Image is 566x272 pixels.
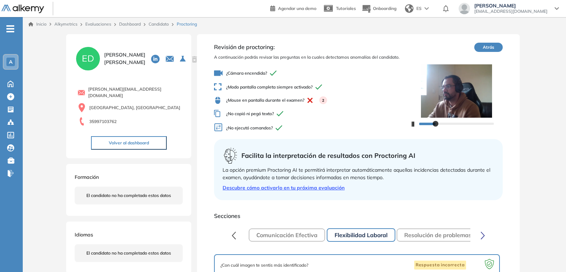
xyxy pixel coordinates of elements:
a: Inicio [28,21,47,27]
span: A [9,59,12,65]
span: ES [416,5,422,12]
span: El candidato no ha completado estos datos [86,250,171,256]
button: Resolución de problemas - Básico [397,229,502,241]
a: Agendar una demo [270,4,316,12]
span: Respuesta incorrecta [414,261,466,270]
button: Atrás [474,43,503,52]
img: Logo [1,5,44,14]
span: Idiomas [75,231,93,238]
span: ¿Con cuál imagen te sentis más identificado? [220,262,308,268]
button: Comunicación Efectiva [249,229,325,241]
a: Evaluaciones [85,21,111,27]
a: Descubre cómo activarlo en tu próxima evaluación [223,184,494,192]
button: Onboarding [362,1,396,16]
span: ¿Mouse en pantalla durante el examen? [214,96,410,104]
div: La opción premium Proctoring AI te permitirá interpretar automáticamente aquellas incidencias det... [223,166,494,181]
span: ¿No copió ni pegó texto? [214,110,410,117]
span: Formación [75,174,99,180]
span: [PERSON_NAME] [474,3,548,9]
div: 2 [319,96,327,104]
button: Flexibilidad Laboral [327,228,395,242]
span: [PERSON_NAME][EMAIL_ADDRESS][DOMAIN_NAME] [88,86,183,99]
i: - [6,28,14,30]
span: Proctoring [177,21,197,27]
span: Revisión de proctoring: [214,43,410,51]
span: Facilita la interpretación de resultados con Proctoring AI [241,151,415,160]
span: ¿Modo pantalla completa siempre activado? [214,83,410,91]
button: Volver al dashboard [91,136,167,150]
span: ¿No ejecutó comandos? [214,123,410,133]
span: Tutoriales [336,6,356,11]
span: A continuación podrás revisar las preguntas en la cuales detectamos anomalías del candidato. [214,54,410,60]
span: [EMAIL_ADDRESS][DOMAIN_NAME] [474,9,548,14]
span: Secciones [214,212,502,220]
a: Dashboard [119,21,141,27]
span: Onboarding [373,6,396,11]
a: Candidato [149,21,169,27]
span: [GEOGRAPHIC_DATA], [GEOGRAPHIC_DATA] [89,105,180,111]
span: ¿Cámara encendida? [214,69,410,78]
span: El candidato no ha completado estos datos [86,192,171,199]
img: world [405,4,413,13]
span: 35997103762 [89,118,117,125]
span: Alkymetrics [54,21,78,27]
span: [PERSON_NAME] [PERSON_NAME] [104,51,145,66]
span: Agendar una demo [278,6,316,11]
img: PROFILE_MENU_LOGO_USER [75,46,101,72]
img: arrow [424,7,429,10]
